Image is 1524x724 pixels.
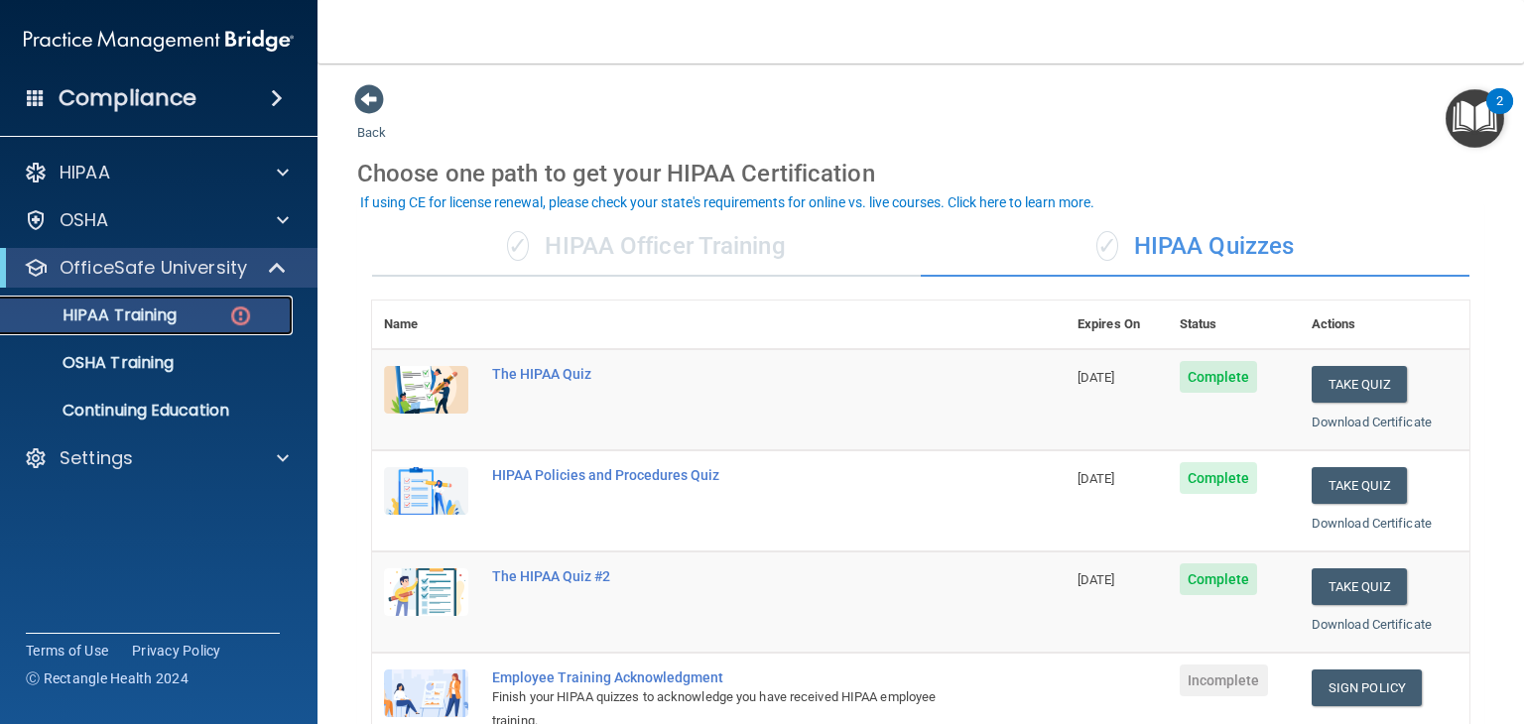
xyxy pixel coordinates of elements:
[1312,669,1422,706] a: Sign Policy
[1180,563,1258,595] span: Complete
[24,21,294,60] img: PMB logo
[24,446,289,470] a: Settings
[1168,301,1300,349] th: Status
[1446,89,1504,148] button: Open Resource Center, 2 new notifications
[1312,366,1407,403] button: Take Quiz
[13,353,174,373] p: OSHA Training
[507,231,529,261] span: ✓
[26,641,108,661] a: Terms of Use
[228,303,253,328] img: danger-circle.6113f641.png
[24,161,289,184] a: HIPAA
[1312,516,1432,531] a: Download Certificate
[132,641,221,661] a: Privacy Policy
[13,305,177,325] p: HIPAA Training
[357,145,1484,202] div: Choose one path to get your HIPAA Certification
[1096,231,1118,261] span: ✓
[492,568,966,584] div: The HIPAA Quiz #2
[921,217,1469,277] div: HIPAA Quizzes
[1078,471,1115,486] span: [DATE]
[1078,370,1115,385] span: [DATE]
[1312,415,1432,429] a: Download Certificate
[60,208,109,232] p: OSHA
[1078,572,1115,587] span: [DATE]
[1496,101,1503,127] div: 2
[357,101,386,140] a: Back
[1312,617,1432,632] a: Download Certificate
[1312,568,1407,605] button: Take Quiz
[492,669,966,685] div: Employee Training Acknowledgment
[60,446,133,470] p: Settings
[24,208,289,232] a: OSHA
[492,467,966,483] div: HIPAA Policies and Procedures Quiz
[26,668,189,688] span: Ⓒ Rectangle Health 2024
[1180,664,1268,696] span: Incomplete
[360,195,1094,209] div: If using CE for license renewal, please check your state's requirements for online vs. live cours...
[372,217,921,277] div: HIPAA Officer Training
[24,256,288,280] a: OfficeSafe University
[1066,301,1168,349] th: Expires On
[372,301,480,349] th: Name
[1180,361,1258,393] span: Complete
[1180,462,1258,494] span: Complete
[60,161,110,184] p: HIPAA
[357,192,1097,212] button: If using CE for license renewal, please check your state's requirements for online vs. live cours...
[1312,467,1407,504] button: Take Quiz
[59,84,196,112] h4: Compliance
[60,256,247,280] p: OfficeSafe University
[13,401,284,421] p: Continuing Education
[1300,301,1469,349] th: Actions
[492,366,966,382] div: The HIPAA Quiz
